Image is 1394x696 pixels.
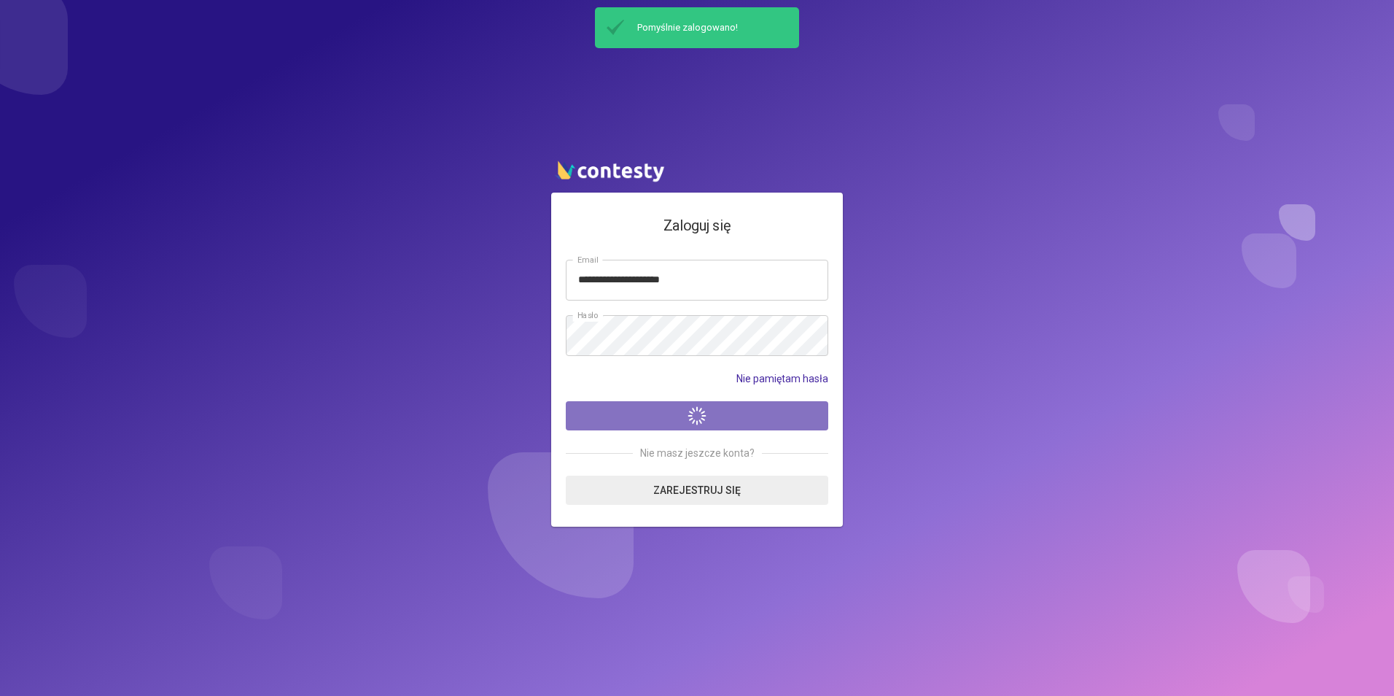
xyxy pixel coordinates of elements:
a: Nie pamiętam hasła [736,371,828,387]
img: contesty logo [551,155,668,185]
a: Zarejestruj się [566,476,828,505]
h4: Zaloguj się [566,214,828,237]
span: Pomyślnie zalogowano! [630,21,793,34]
span: Nie masz jeszcze konta? [633,445,762,461]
